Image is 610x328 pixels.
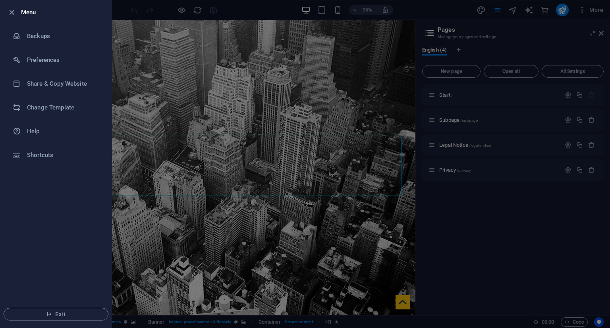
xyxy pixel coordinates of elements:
h6: Menu [21,8,105,17]
h6: Backups [27,31,100,41]
h6: Preferences [27,55,100,65]
span: Exit [10,311,102,317]
button: Exit [4,308,108,320]
h6: Share & Copy Website [27,79,100,88]
h6: Help [27,127,100,136]
h6: Change Template [27,103,100,112]
a: Help [0,119,112,143]
h6: Shortcuts [27,150,100,160]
